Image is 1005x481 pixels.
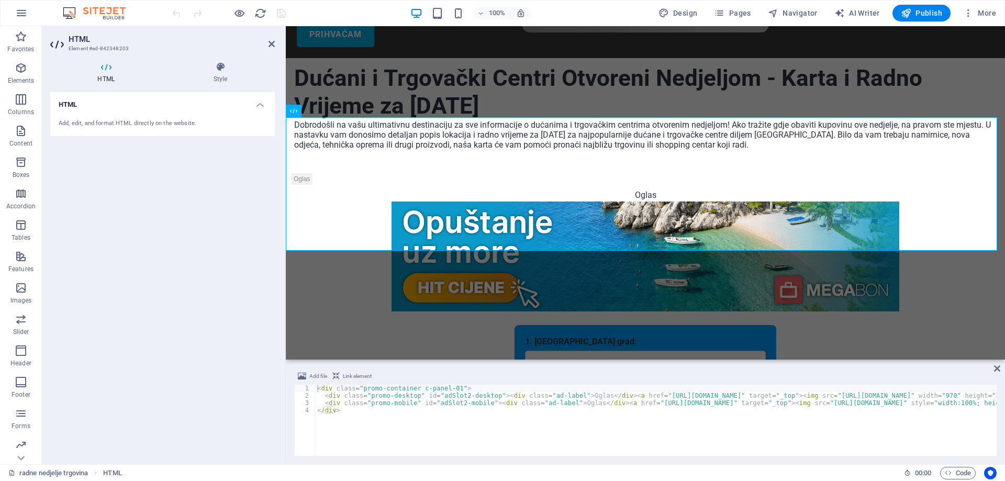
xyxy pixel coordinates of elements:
[904,467,932,479] h6: Session time
[343,370,372,383] span: Link element
[233,7,245,19] button: Click here to leave preview mode and continue editing
[8,265,33,273] p: Features
[768,8,818,18] span: Navigator
[473,7,510,19] button: 100%
[9,139,32,148] p: Content
[331,370,373,383] button: Link element
[295,392,316,399] div: 2
[296,370,329,383] button: Add file
[922,469,924,477] span: :
[710,5,755,21] button: Pages
[166,62,275,84] h4: Style
[103,467,121,479] nav: breadcrumb
[516,8,526,18] i: On resize automatically adjust zoom level to fit chosen device.
[309,370,327,383] span: Add file
[830,5,884,21] button: AI Writer
[59,119,266,128] div: Add, edit, and format HTML directly on the website.
[50,62,166,84] h4: HTML
[12,422,30,430] p: Forms
[60,7,139,19] img: Editor Logo
[50,92,275,111] h4: HTML
[714,8,751,18] span: Pages
[295,399,316,407] div: 3
[915,467,931,479] span: 00 00
[658,8,698,18] span: Design
[103,467,121,479] span: Click to select. Double-click to edit
[10,296,32,305] p: Images
[13,171,30,179] p: Boxes
[654,5,702,21] div: Design (Ctrl+Alt+Y)
[489,7,506,19] h6: 100%
[10,359,31,367] p: Header
[8,467,88,479] a: Click to cancel selection. Double-click to open Pages
[8,108,34,116] p: Columns
[69,44,254,53] h3: Element #ed-842348203
[12,233,30,242] p: Tables
[254,7,266,19] i: Reload page
[12,390,30,399] p: Footer
[959,5,1000,21] button: More
[892,5,951,21] button: Publish
[6,202,36,210] p: Accordion
[901,8,942,18] span: Publish
[654,5,702,21] button: Design
[295,385,316,392] div: 1
[13,328,29,336] p: Slider
[940,467,976,479] button: Code
[254,7,266,19] button: reload
[764,5,822,21] button: Navigator
[295,407,316,414] div: 4
[69,35,275,44] h2: HTML
[834,8,880,18] span: AI Writer
[963,8,996,18] span: More
[984,467,997,479] button: Usercentrics
[8,76,35,85] p: Elements
[945,467,971,479] span: Code
[7,45,34,53] p: Favorites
